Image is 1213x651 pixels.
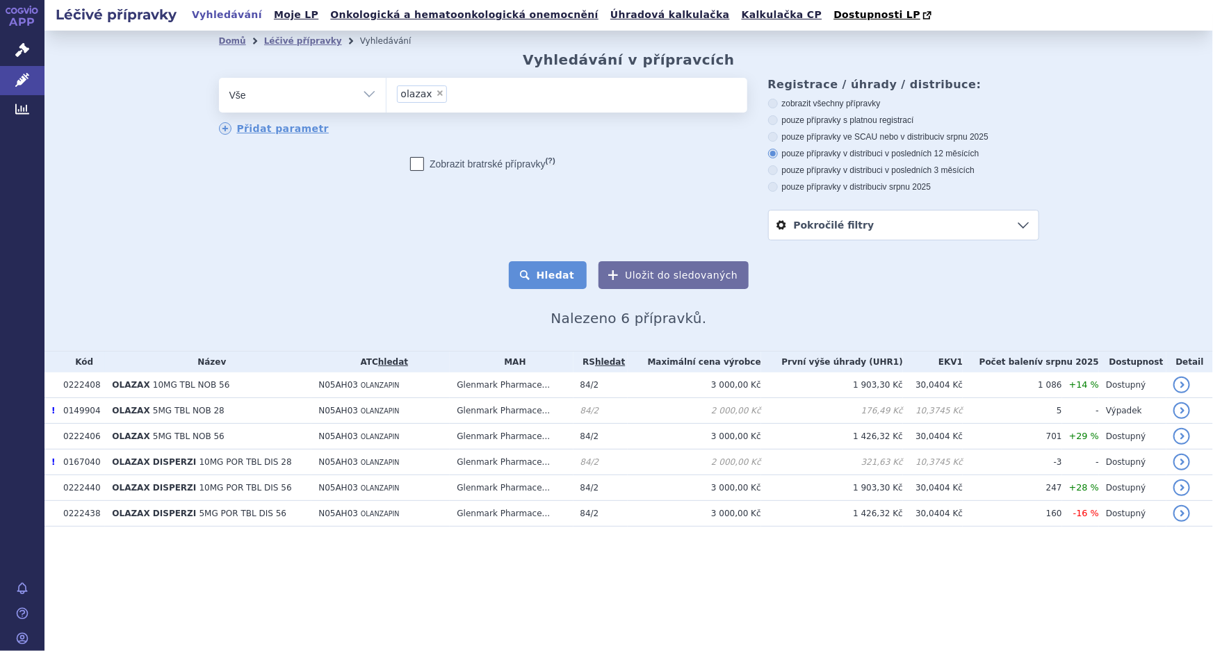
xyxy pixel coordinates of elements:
[56,501,105,527] td: 0222438
[1069,379,1099,390] span: +14 %
[1099,398,1166,424] td: Výpadek
[56,475,105,501] td: 0222440
[56,450,105,475] td: 0167040
[580,380,599,390] span: 84/2
[1173,479,1190,496] a: detail
[112,483,196,493] span: OLAZAX DISPERZI
[546,156,555,165] abbr: (?)
[450,450,573,475] td: Glenmark Pharmace...
[450,424,573,450] td: Glenmark Pharmace...
[51,406,55,415] span: Poslední data tohoto produktu jsou ze SCAU platného k 01.06.2025.
[1173,454,1190,470] a: detail
[1073,508,1099,518] span: -16 %
[580,431,599,441] span: 84/2
[768,181,1039,192] label: pouze přípravky v distribuci
[1099,475,1166,501] td: Dostupný
[401,89,432,99] span: olazax
[580,457,599,467] span: 84/2
[450,501,573,527] td: Glenmark Pharmace...
[361,381,400,389] span: OLANZAPIN
[761,372,903,398] td: 1 903,30 Kč
[219,122,329,135] a: Přidat parametr
[903,475,963,501] td: 30,0404 Kč
[963,424,1062,450] td: 701
[768,98,1039,109] label: zobrazit všechny přípravky
[1173,505,1190,522] a: detail
[1069,431,1099,441] span: +29 %
[200,483,292,493] span: 10MG POR TBL DIS 56
[883,182,931,192] span: v srpnu 2025
[903,450,963,475] td: 10,3745 Kč
[378,357,408,367] a: hledat
[1062,450,1099,475] td: -
[318,431,358,441] span: N05AH03
[628,475,761,501] td: 3 000,00 Kč
[318,380,358,390] span: N05AH03
[523,51,735,68] h2: Vyhledávání v přípravcích
[112,509,196,518] span: OLAZAX DISPERZI
[606,6,734,24] a: Úhradová kalkulačka
[1173,377,1190,393] a: detail
[450,398,573,424] td: Glenmark Pharmace...
[963,501,1062,527] td: 160
[628,398,761,424] td: 2 000,00 Kč
[903,398,963,424] td: 10,3745 Kč
[580,483,599,493] span: 84/2
[56,424,105,450] td: 0222406
[595,357,625,367] a: hledat
[105,352,311,372] th: Název
[112,380,149,390] span: OLAZAX
[1038,357,1099,367] span: v srpnu 2025
[1173,428,1190,445] a: detail
[450,475,573,501] td: Glenmark Pharmace...
[761,398,903,424] td: 176,49 Kč
[318,509,358,518] span: N05AH03
[410,157,555,171] label: Zobrazit bratrské přípravky
[361,484,400,492] span: OLANZAPIN
[761,501,903,527] td: 1 426,32 Kč
[829,6,938,25] a: Dostupnosti LP
[768,131,1039,142] label: pouze přípravky ve SCAU nebo v distribuci
[51,457,55,467] span: Poslední data tohoto produktu jsou ze SCAU platného k 01.06.2025.
[768,78,1039,91] h3: Registrace / úhrady / distribuce:
[768,115,1039,126] label: pouze přípravky s platnou registrací
[761,450,903,475] td: 321,63 Kč
[963,352,1099,372] th: Počet balení
[311,352,450,372] th: ATC
[903,501,963,527] td: 30,0404 Kč
[56,372,105,398] td: 0222408
[200,457,292,467] span: 10MG POR TBL DIS 28
[1099,501,1166,527] td: Dostupný
[318,457,358,467] span: N05AH03
[1173,402,1190,419] a: detail
[188,6,266,24] a: Vyhledávání
[436,89,444,97] span: ×
[1069,482,1099,493] span: +28 %
[769,211,1039,240] a: Pokročilé filtry
[768,165,1039,176] label: pouze přípravky v distribuci v posledních 3 měsících
[270,6,323,24] a: Moje LP
[112,457,196,467] span: OLAZAX DISPERZI
[509,261,587,289] button: Hledat
[361,459,400,466] span: OLANZAPIN
[761,475,903,501] td: 1 903,30 Kč
[1099,450,1166,475] td: Dostupný
[833,9,920,20] span: Dostupnosti LP
[1099,352,1166,372] th: Dostupnost
[361,510,400,518] span: OLANZAPIN
[580,406,599,415] span: 84/2
[200,509,286,518] span: 5MG POR TBL DIS 56
[903,352,963,372] th: EKV1
[628,352,761,372] th: Maximální cena výrobce
[451,85,459,102] input: olazax
[768,148,1039,159] label: pouze přípravky v distribuci v posledních 12 měsících
[580,509,599,518] span: 84/2
[963,475,1062,501] td: 247
[761,424,903,450] td: 1 426,32 Kč
[450,352,573,372] th: MAH
[628,372,761,398] td: 3 000,00 Kč
[56,352,105,372] th: Kód
[738,6,827,24] a: Kalkulačka CP
[153,431,225,441] span: 5MG TBL NOB 56
[761,352,903,372] th: První výše úhrady (UHR1)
